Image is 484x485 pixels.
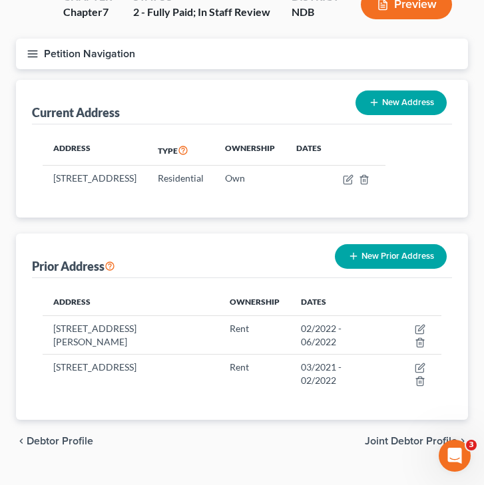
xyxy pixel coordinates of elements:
[219,315,290,354] td: Rent
[43,355,219,393] td: [STREET_ADDRESS]
[27,436,93,446] span: Debtor Profile
[16,436,93,446] button: chevron_left Debtor Profile
[286,135,332,166] th: Dates
[16,436,27,446] i: chevron_left
[43,135,147,166] th: Address
[147,135,214,166] th: Type
[365,436,457,446] span: Joint Debtor Profile
[290,289,388,315] th: Dates
[43,289,219,315] th: Address
[63,5,112,20] div: Chapter
[466,440,477,450] span: 3
[290,355,388,393] td: 03/2021 - 02/2022
[292,5,340,20] div: NDB
[219,355,290,393] td: Rent
[32,104,120,120] div: Current Address
[335,244,447,269] button: New Prior Address
[147,166,214,191] td: Residential
[133,5,270,20] div: 2 - Fully Paid; In Staff Review
[103,5,109,18] span: 7
[219,289,290,315] th: Ownership
[439,440,471,472] iframe: Intercom live chat
[356,90,447,115] button: New Address
[43,315,219,354] td: [STREET_ADDRESS][PERSON_NAME]
[32,258,115,274] div: Prior Address
[16,39,468,69] button: Petition Navigation
[290,315,388,354] td: 02/2022 - 06/2022
[365,436,468,446] button: Joint Debtor Profile chevron_right
[214,135,286,166] th: Ownership
[43,166,147,191] td: [STREET_ADDRESS]
[214,166,286,191] td: Own
[457,436,468,446] i: chevron_right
